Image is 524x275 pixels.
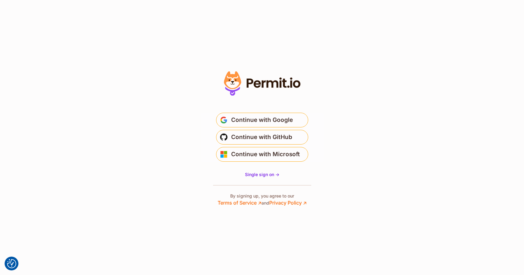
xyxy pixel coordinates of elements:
button: Consent Preferences [7,259,16,268]
button: Continue with Google [216,113,308,127]
img: Revisit consent button [7,259,16,268]
span: Continue with GitHub [231,132,292,142]
a: Single sign on -> [245,171,279,178]
a: Terms of Service ↗ [218,200,262,206]
span: Continue with Google [231,115,293,125]
span: Continue with Microsoft [231,149,300,159]
p: By signing up, you agree to our and [218,193,307,206]
button: Continue with GitHub [216,130,308,145]
a: Privacy Policy ↗ [269,200,307,206]
span: Single sign on -> [245,172,279,177]
button: Continue with Microsoft [216,147,308,162]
